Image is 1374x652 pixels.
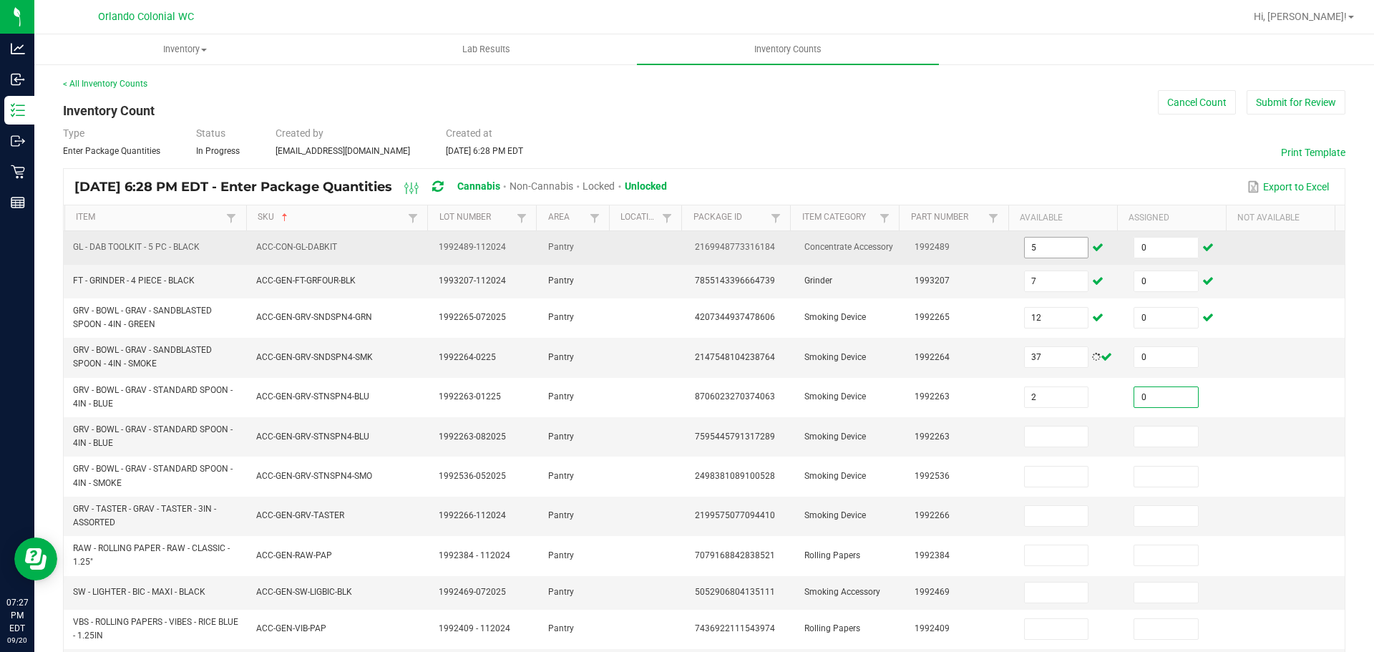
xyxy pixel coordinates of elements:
[804,471,866,481] span: Smoking Device
[223,209,240,227] a: Filter
[63,127,84,139] span: Type
[6,596,28,635] p: 07:27 PM EDT
[548,352,574,362] span: Pantry
[73,424,233,448] span: GRV - BOWL - GRAV - STANDARD SPOON - 4IN - BLUE
[802,212,877,223] a: Item CategorySortable
[443,43,530,56] span: Lab Results
[915,276,950,286] span: 1993207
[695,471,775,481] span: 2498381089100528
[804,432,866,442] span: Smoking Device
[915,510,950,520] span: 1992266
[439,352,496,362] span: 1992264-0225
[985,209,1002,227] a: Filter
[73,385,233,409] span: GRV - BOWL - GRAV - STANDARD SPOON - 4IN - BLUE
[695,510,775,520] span: 2199575077094410
[11,134,25,148] inline-svg: Outbound
[876,209,893,227] a: Filter
[73,276,195,286] span: FT - GRINDER - 4 PIECE - BLACK
[695,432,775,442] span: 7595445791317289
[76,212,223,223] a: ItemSortable
[404,209,422,227] a: Filter
[439,510,506,520] span: 1992266-112024
[73,306,212,329] span: GRV - BOWL - GRAV - SANDBLASTED SPOON - 4IN - GREEN
[74,174,678,200] div: [DATE] 6:28 PM EDT - Enter Package Quantities
[439,212,514,223] a: Lot NumberSortable
[735,43,841,56] span: Inventory Counts
[1117,205,1226,231] th: Assigned
[1247,90,1345,115] button: Submit for Review
[695,550,775,560] span: 7079168842838521
[256,352,373,362] span: ACC-GEN-GRV-SNDSPN4-SMK
[63,103,155,118] span: Inventory Count
[548,623,574,633] span: Pantry
[1244,175,1332,199] button: Export to Excel
[439,623,510,633] span: 1992409 - 112024
[98,11,194,23] span: Orlando Colonial WC
[620,212,658,223] a: LocationSortable
[73,543,230,567] span: RAW - ROLLING PAPER - RAW - CLASSIC - 1.25"
[63,146,160,156] span: Enter Package Quantities
[804,352,866,362] span: Smoking Device
[1226,205,1335,231] th: Not Available
[196,146,240,156] span: In Progress
[695,623,775,633] span: 7436922111543974
[446,146,523,156] span: [DATE] 6:28 PM EDT
[11,42,25,56] inline-svg: Analytics
[34,34,336,64] a: Inventory
[457,180,500,192] span: Cannabis
[1008,205,1117,231] th: Available
[548,212,586,223] a: AreaSortable
[11,72,25,87] inline-svg: Inbound
[276,127,323,139] span: Created by
[35,43,335,56] span: Inventory
[804,312,866,322] span: Smoking Device
[586,209,603,227] a: Filter
[73,617,238,641] span: VBS - ROLLING PAPERS - VIBES - RICE BLUE - 1.25IN
[11,195,25,210] inline-svg: Reports
[256,242,337,252] span: ACC-CON-GL-DABKIT
[11,165,25,179] inline-svg: Retail
[11,103,25,117] inline-svg: Inventory
[548,432,574,442] span: Pantry
[804,276,832,286] span: Grinder
[439,242,506,252] span: 1992489-112024
[804,510,866,520] span: Smoking Device
[279,212,291,223] span: Sortable
[915,623,950,633] span: 1992409
[6,635,28,646] p: 09/20
[695,587,775,597] span: 5052906804135111
[446,127,492,139] span: Created at
[196,127,225,139] span: Status
[915,312,950,322] span: 1992265
[915,432,950,442] span: 1992263
[439,276,506,286] span: 1993207-112024
[1281,145,1345,160] button: Print Template
[256,391,369,402] span: ACC-GEN-GRV-STNSPN4-BLU
[336,34,637,64] a: Lab Results
[804,242,893,252] span: Concentrate Accessory
[625,180,667,192] span: Unlocked
[915,242,950,252] span: 1992489
[548,242,574,252] span: Pantry
[693,212,768,223] a: Package IdSortable
[256,550,332,560] span: ACC-GEN-RAW-PAP
[695,276,775,286] span: 7855143396664739
[548,312,574,322] span: Pantry
[583,180,615,192] span: Locked
[695,391,775,402] span: 8706023270374063
[804,587,880,597] span: Smoking Accessory
[256,623,326,633] span: ACC-GEN-VIB-PAP
[73,587,205,597] span: SW - LIGHTER - BIC - MAXI - BLACK
[1158,90,1236,115] button: Cancel Count
[439,312,506,322] span: 1992265-072025
[658,209,676,227] a: Filter
[256,471,372,481] span: ACC-GEN-GRV-STNSPN4-SMO
[695,312,775,322] span: 4207344937478606
[695,352,775,362] span: 2147548104238764
[1254,11,1347,22] span: Hi, [PERSON_NAME]!
[804,550,860,560] span: Rolling Papers
[513,209,530,227] a: Filter
[63,79,147,89] a: < All Inventory Counts
[637,34,938,64] a: Inventory Counts
[548,391,574,402] span: Pantry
